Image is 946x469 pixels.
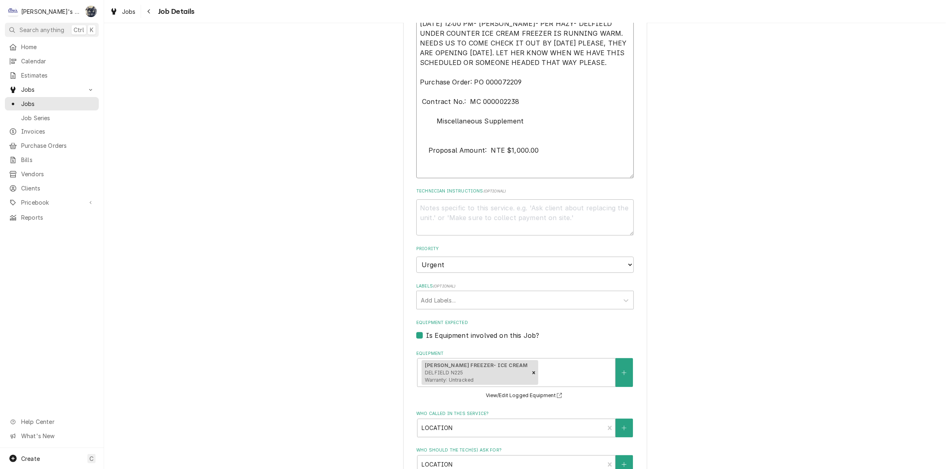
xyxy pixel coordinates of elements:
[416,411,634,437] div: Who called in this service?
[21,432,94,440] span: What's New
[21,7,81,16] div: [PERSON_NAME]'s Refrigeration
[21,85,83,94] span: Jobs
[90,26,94,34] span: K
[416,320,634,340] div: Equipment Expected
[615,358,633,387] button: Create New Equipment
[416,246,634,252] label: Priority
[5,23,99,37] button: Search anythingCtrlK
[5,139,99,152] a: Purchase Orders
[21,417,94,426] span: Help Center
[416,15,634,178] textarea: [DATE] 12:00 PM- [PERSON_NAME]- PER HAZY- DELFIELD UNDER COUNTER ICE CREAM FREEZER IS RUNNING WAR...
[5,83,99,96] a: Go to Jobs
[416,320,634,326] label: Equipment Expected
[416,4,634,178] div: Reason For Call
[5,69,99,82] a: Estimates
[21,213,95,222] span: Reports
[615,419,633,437] button: Create New Contact
[5,415,99,428] a: Go to Help Center
[416,350,634,357] label: Equipment
[416,188,634,195] label: Technician Instructions
[20,26,64,34] span: Search anything
[5,97,99,110] a: Jobs
[21,57,95,65] span: Calendar
[426,331,539,340] label: Is Equipment involved on this Job?
[89,454,94,463] span: C
[85,6,97,17] div: Sarah Bendele's Avatar
[416,283,634,290] label: Labels
[21,170,95,178] span: Vendors
[156,6,195,17] span: Job Details
[5,182,99,195] a: Clients
[21,184,95,192] span: Clients
[122,7,136,16] span: Jobs
[21,198,83,207] span: Pricebook
[143,5,156,18] button: Navigate back
[425,370,474,383] span: DELFIELD N225 Warranty: Untracked
[21,156,95,164] span: Bills
[85,6,97,17] div: SB
[21,127,95,136] span: Invoices
[622,425,626,431] svg: Create New Contact
[483,189,506,193] span: ( optional )
[622,462,626,467] svg: Create New Contact
[5,40,99,54] a: Home
[433,284,456,288] span: ( optional )
[416,447,634,454] label: Who should the tech(s) ask for?
[416,350,634,401] div: Equipment
[107,5,139,18] a: Jobs
[416,188,634,236] div: Technician Instructions
[5,429,99,443] a: Go to What's New
[416,411,634,417] label: Who called in this service?
[485,391,566,401] button: View/Edit Logged Equipment
[21,114,95,122] span: Job Series
[7,6,19,17] div: C
[425,362,528,368] strong: [PERSON_NAME] FREEZER- ICE CREAM
[5,196,99,209] a: Go to Pricebook
[74,26,84,34] span: Ctrl
[21,71,95,80] span: Estimates
[5,125,99,138] a: Invoices
[21,43,95,51] span: Home
[5,111,99,125] a: Job Series
[7,6,19,17] div: Clay's Refrigeration's Avatar
[5,167,99,181] a: Vendors
[5,54,99,68] a: Calendar
[21,141,95,150] span: Purchase Orders
[5,211,99,224] a: Reports
[416,246,634,273] div: Priority
[5,153,99,166] a: Bills
[622,370,626,376] svg: Create New Equipment
[529,360,538,385] div: Remove [object Object]
[21,455,40,462] span: Create
[416,283,634,309] div: Labels
[21,99,95,108] span: Jobs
